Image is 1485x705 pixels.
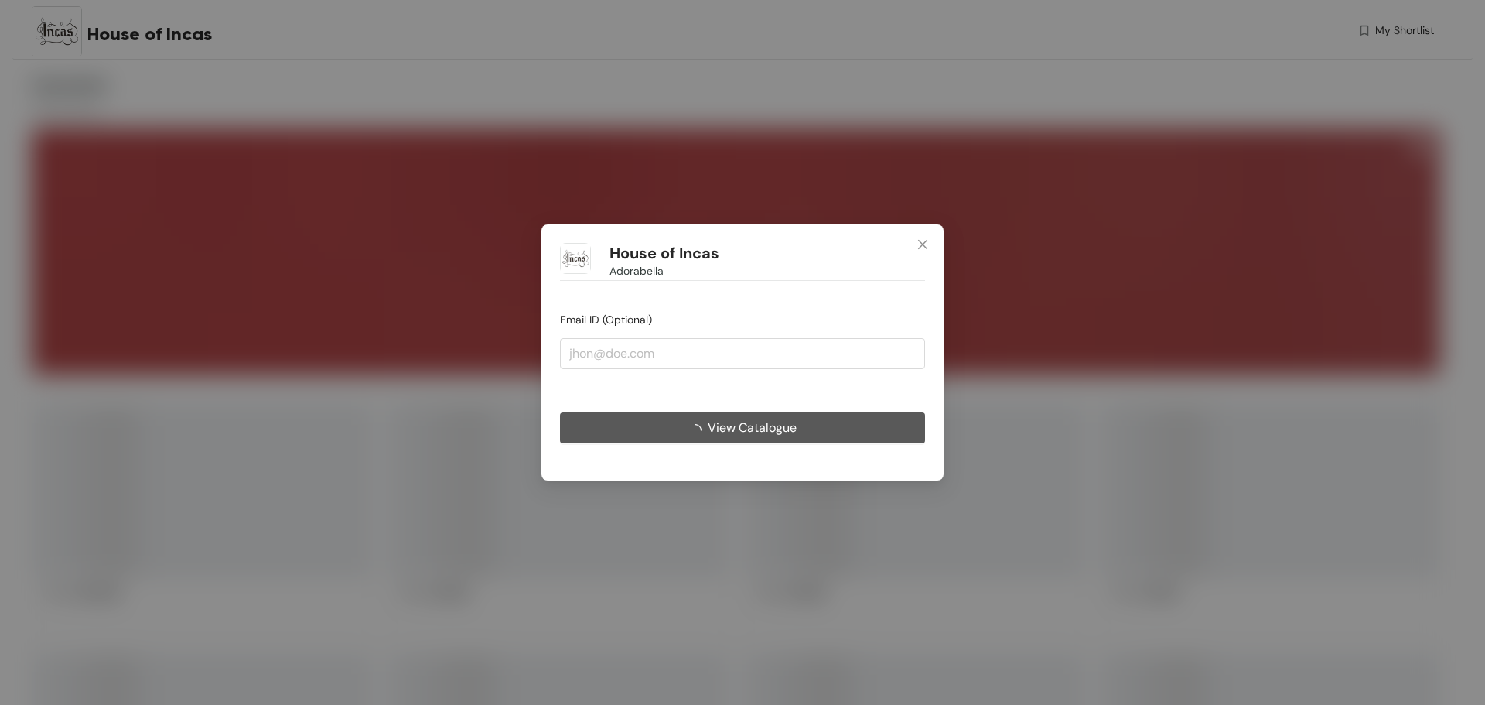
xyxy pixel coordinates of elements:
h1: House of Incas [609,244,719,263]
span: Adorabella [609,262,664,279]
img: Buyer Portal [560,243,591,274]
span: View Catalogue [708,418,797,437]
span: loading [689,424,708,436]
span: close [917,238,929,251]
input: jhon@doe.com [560,338,925,369]
button: Close [902,224,944,266]
span: Email ID (Optional) [560,313,652,327]
button: View Catalogue [560,412,925,443]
